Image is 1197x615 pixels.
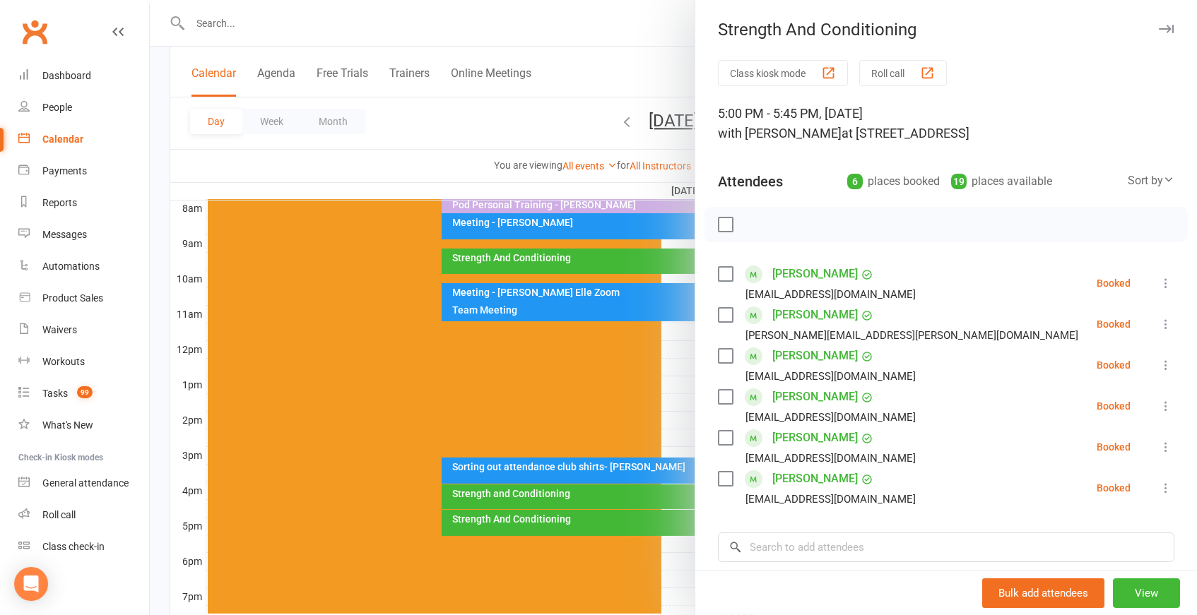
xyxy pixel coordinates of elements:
[1113,578,1180,608] button: View
[42,509,76,520] div: Roll call
[42,292,103,304] div: Product Sales
[772,467,858,490] a: [PERSON_NAME]
[18,155,149,187] a: Payments
[42,324,77,335] div: Waivers
[42,356,85,367] div: Workouts
[77,386,93,398] span: 99
[42,541,105,552] div: Class check-in
[842,126,969,141] span: at [STREET_ADDRESS]
[18,187,149,219] a: Reports
[18,531,149,563] a: Class kiosk mode
[718,104,1174,143] div: 5:00 PM - 5:45 PM, [DATE]
[772,263,858,285] a: [PERSON_NAME]
[745,367,916,386] div: [EMAIL_ADDRESS][DOMAIN_NAME]
[718,60,848,86] button: Class kiosk mode
[951,172,1052,191] div: places available
[695,20,1197,40] div: Strength And Conditioning
[772,426,858,449] a: [PERSON_NAME]
[1097,319,1131,329] div: Booked
[18,378,149,410] a: Tasks 99
[18,219,149,251] a: Messages
[1097,401,1131,411] div: Booked
[42,261,100,272] div: Automations
[18,499,149,531] a: Roll call
[42,419,93,431] div: What's New
[18,251,149,282] a: Automations
[718,532,1174,562] input: Search to add attendees
[18,410,149,441] a: What's New
[42,133,83,145] div: Calendar
[859,60,947,86] button: Roll call
[745,490,916,508] div: [EMAIL_ADDRESS][DOMAIN_NAME]
[42,70,91,81] div: Dashboard
[745,449,916,467] div: [EMAIL_ADDRESS][DOMAIN_NAME]
[1097,442,1131,452] div: Booked
[18,60,149,92] a: Dashboard
[772,345,858,367] a: [PERSON_NAME]
[847,172,940,191] div: places booked
[1097,360,1131,370] div: Booked
[745,326,1078,345] div: [PERSON_NAME][EMAIL_ADDRESS][PERSON_NAME][DOMAIN_NAME]
[982,578,1104,608] button: Bulk add attendees
[18,314,149,346] a: Waivers
[1128,172,1174,190] div: Sort by
[772,304,858,326] a: [PERSON_NAME]
[18,346,149,378] a: Workouts
[18,92,149,124] a: People
[42,229,87,240] div: Messages
[17,14,52,49] a: Clubworx
[42,388,68,399] div: Tasks
[772,386,858,408] a: [PERSON_NAME]
[1097,278,1131,288] div: Booked
[42,165,87,177] div: Payments
[951,174,967,189] div: 19
[745,408,916,426] div: [EMAIL_ADDRESS][DOMAIN_NAME]
[718,172,783,191] div: Attendees
[42,102,72,113] div: People
[718,126,842,141] span: with [PERSON_NAME]
[14,567,48,601] div: Open Intercom Messenger
[18,124,149,155] a: Calendar
[42,477,129,489] div: General attendance
[18,282,149,314] a: Product Sales
[42,197,77,208] div: Reports
[847,174,863,189] div: 6
[18,467,149,499] a: General attendance kiosk mode
[1097,483,1131,493] div: Booked
[745,285,916,304] div: [EMAIL_ADDRESS][DOMAIN_NAME]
